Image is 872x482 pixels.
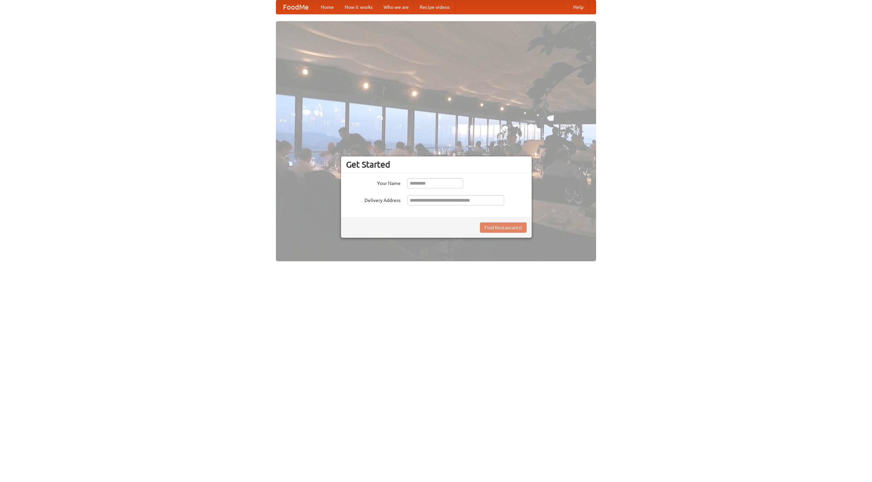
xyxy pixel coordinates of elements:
a: How it works [339,0,378,14]
h3: Get Started [346,159,527,170]
button: Find Restaurants! [480,222,527,233]
a: FoodMe [276,0,315,14]
a: Who we are [378,0,414,14]
a: Recipe videos [414,0,455,14]
a: Help [568,0,589,14]
a: Home [315,0,339,14]
label: Delivery Address [346,195,401,204]
label: Your Name [346,178,401,187]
